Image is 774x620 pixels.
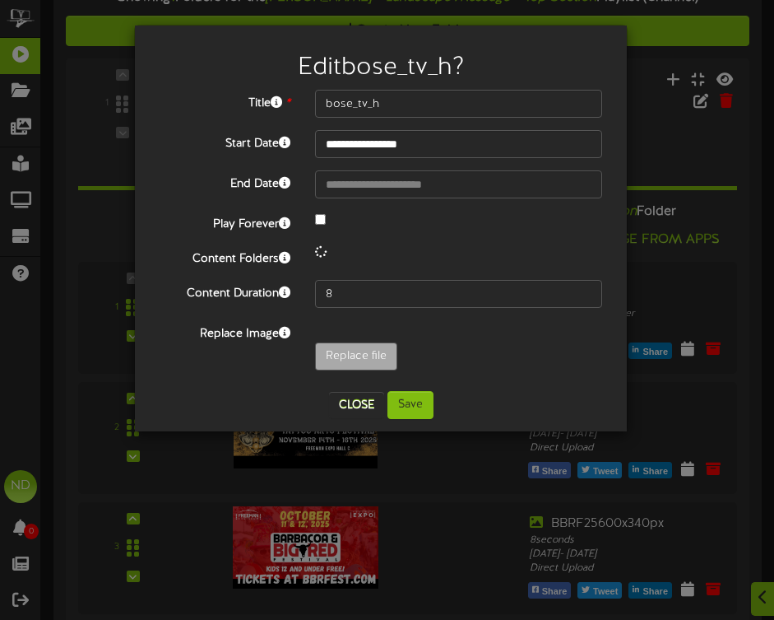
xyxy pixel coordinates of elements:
[329,392,384,418] button: Close
[160,54,602,82] h2: Edit bose_tv_h ?
[387,391,433,419] button: Save
[147,170,303,193] label: End Date
[147,245,303,268] label: Content Folders
[147,130,303,152] label: Start Date
[147,280,303,302] label: Content Duration
[147,211,303,233] label: Play Forever
[315,280,602,308] input: 15
[147,320,303,343] label: Replace Image
[147,90,303,112] label: Title
[315,90,602,118] input: Title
